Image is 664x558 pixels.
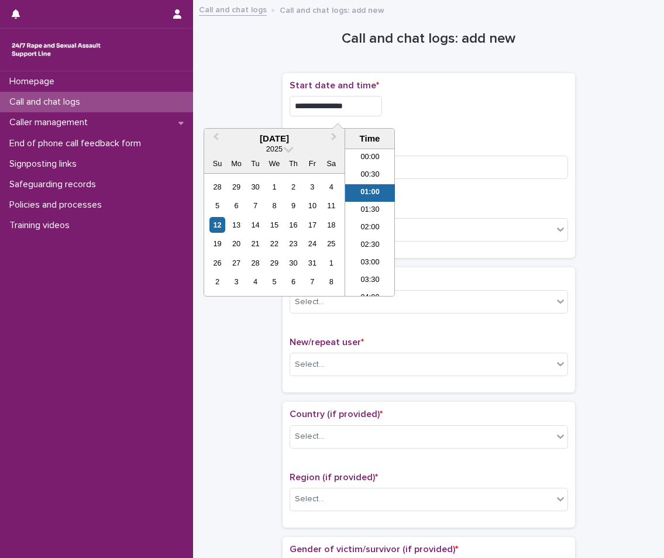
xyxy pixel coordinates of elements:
[345,184,395,202] li: 01:00
[345,290,395,307] li: 04:00
[209,198,225,213] div: Choose Sunday, October 5th, 2025
[266,217,282,233] div: Choose Wednesday, October 15th, 2025
[5,76,64,87] p: Homepage
[304,156,320,171] div: Fr
[345,149,395,167] li: 00:00
[345,167,395,184] li: 00:30
[295,493,324,505] div: Select...
[209,255,225,271] div: Choose Sunday, October 26th, 2025
[205,130,224,149] button: Previous Month
[324,179,339,195] div: Choose Saturday, October 4th, 2025
[228,179,244,195] div: Choose Monday, September 29th, 2025
[290,409,383,419] span: Country (if provided)
[247,198,263,213] div: Choose Tuesday, October 7th, 2025
[348,133,391,144] div: Time
[290,473,378,482] span: Region (if provided)
[345,202,395,219] li: 01:30
[266,198,282,213] div: Choose Wednesday, October 8th, 2025
[5,220,79,231] p: Training videos
[228,236,244,252] div: Choose Monday, October 20th, 2025
[285,236,301,252] div: Choose Thursday, October 23rd, 2025
[304,274,320,290] div: Choose Friday, November 7th, 2025
[247,179,263,195] div: Choose Tuesday, September 30th, 2025
[324,274,339,290] div: Choose Saturday, November 8th, 2025
[285,156,301,171] div: Th
[304,179,320,195] div: Choose Friday, October 3rd, 2025
[290,545,458,554] span: Gender of victim/survivor (if provided)
[5,138,150,149] p: End of phone call feedback form
[324,255,339,271] div: Choose Saturday, November 1st, 2025
[247,156,263,171] div: Tu
[228,255,244,271] div: Choose Monday, October 27th, 2025
[283,30,575,47] h1: Call and chat logs: add new
[209,236,225,252] div: Choose Sunday, October 19th, 2025
[285,179,301,195] div: Choose Thursday, October 2nd, 2025
[326,130,345,149] button: Next Month
[324,198,339,213] div: Choose Saturday, October 11th, 2025
[285,198,301,213] div: Choose Thursday, October 9th, 2025
[266,274,282,290] div: Choose Wednesday, November 5th, 2025
[247,274,263,290] div: Choose Tuesday, November 4th, 2025
[228,156,244,171] div: Mo
[209,179,225,195] div: Choose Sunday, September 28th, 2025
[324,156,339,171] div: Sa
[5,97,90,108] p: Call and chat logs
[247,236,263,252] div: Choose Tuesday, October 21st, 2025
[5,179,105,190] p: Safeguarding records
[324,236,339,252] div: Choose Saturday, October 25th, 2025
[304,198,320,213] div: Choose Friday, October 10th, 2025
[228,217,244,233] div: Choose Monday, October 13th, 2025
[295,359,324,371] div: Select...
[285,274,301,290] div: Choose Thursday, November 6th, 2025
[266,255,282,271] div: Choose Wednesday, October 29th, 2025
[266,236,282,252] div: Choose Wednesday, October 22nd, 2025
[304,236,320,252] div: Choose Friday, October 24th, 2025
[9,38,103,61] img: rhQMoQhaT3yELyF149Cw
[280,3,384,16] p: Call and chat logs: add new
[290,337,364,347] span: New/repeat user
[345,219,395,237] li: 02:00
[266,144,283,153] span: 2025
[247,217,263,233] div: Choose Tuesday, October 14th, 2025
[345,272,395,290] li: 03:30
[208,177,340,291] div: month 2025-10
[228,274,244,290] div: Choose Monday, November 3rd, 2025
[295,296,324,308] div: Select...
[247,255,263,271] div: Choose Tuesday, October 28th, 2025
[266,156,282,171] div: We
[209,217,225,233] div: Choose Sunday, October 12th, 2025
[345,254,395,272] li: 03:00
[290,81,379,90] span: Start date and time
[345,237,395,254] li: 02:30
[304,217,320,233] div: Choose Friday, October 17th, 2025
[295,430,324,443] div: Select...
[5,159,86,170] p: Signposting links
[5,117,97,128] p: Caller management
[204,133,345,144] div: [DATE]
[304,255,320,271] div: Choose Friday, October 31st, 2025
[285,217,301,233] div: Choose Thursday, October 16th, 2025
[209,156,225,171] div: Su
[5,199,111,211] p: Policies and processes
[324,217,339,233] div: Choose Saturday, October 18th, 2025
[199,2,267,16] a: Call and chat logs
[285,255,301,271] div: Choose Thursday, October 30th, 2025
[266,179,282,195] div: Choose Wednesday, October 1st, 2025
[228,198,244,213] div: Choose Monday, October 6th, 2025
[209,274,225,290] div: Choose Sunday, November 2nd, 2025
